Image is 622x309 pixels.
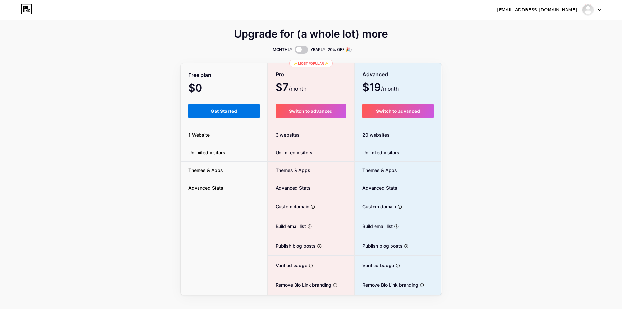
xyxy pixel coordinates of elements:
span: Themes & Apps [268,167,310,174]
span: /month [381,85,399,93]
span: $7 [276,83,306,93]
span: Upgrade for (a whole lot) more [234,30,388,38]
span: Build email list [268,223,306,230]
span: Publish blog posts [355,242,403,249]
span: Build email list [355,223,393,230]
span: Unlimited visitors [355,149,399,156]
span: YEARLY (20% OFF 🎉) [311,46,352,53]
span: MONTHLY [273,46,292,53]
span: $0 [188,84,220,93]
span: Switch to advanced [376,108,420,114]
img: echtech [582,4,594,16]
span: Switch to advanced [289,108,333,114]
div: [EMAIL_ADDRESS][DOMAIN_NAME] [497,7,577,13]
span: Remove Bio Link branding [268,282,331,288]
span: Custom domain [268,203,309,210]
span: Advanced Stats [268,184,311,191]
span: Themes & Apps [355,167,397,174]
span: Unlimited visitors [181,149,233,156]
button: Get Started [188,104,260,118]
span: Unlimited visitors [268,149,312,156]
span: Free plan [188,69,211,81]
span: Verified badge [268,262,307,269]
span: Remove Bio Link branding [355,282,418,288]
span: Themes & Apps [181,167,231,174]
div: 3 websites [268,126,354,144]
span: $19 [362,83,399,93]
span: Advanced [362,69,388,80]
button: Switch to advanced [276,104,346,118]
div: ✨ Most popular ✨ [289,60,333,67]
span: Custom domain [355,203,396,210]
span: Pro [276,69,284,80]
span: /month [289,85,306,93]
span: Advanced Stats [355,184,397,191]
span: Verified badge [355,262,394,269]
button: Switch to advanced [362,104,434,118]
span: Advanced Stats [181,184,231,191]
span: Get Started [211,108,237,114]
span: 1 Website [181,131,217,138]
span: Publish blog posts [268,242,316,249]
div: 20 websites [355,126,442,144]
